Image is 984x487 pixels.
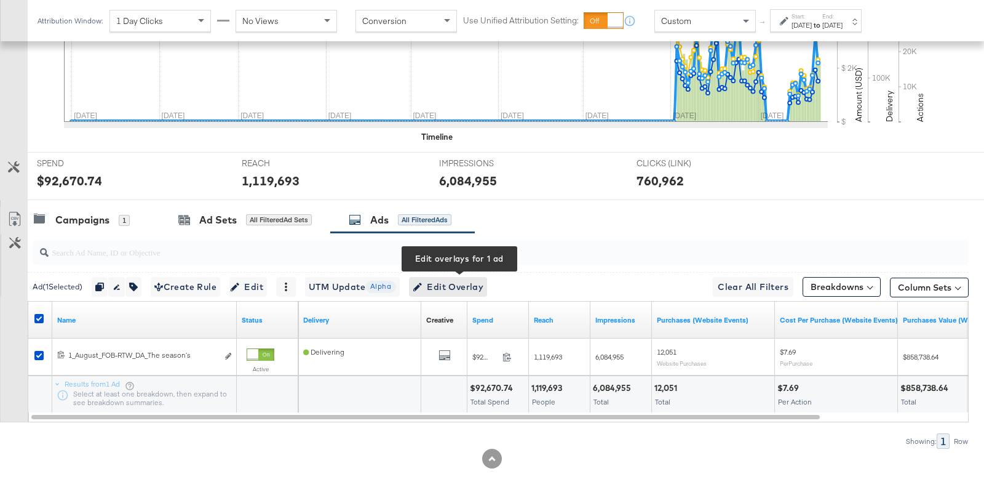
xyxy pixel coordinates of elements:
[884,91,895,122] text: Delivery
[637,172,684,190] div: 760,962
[242,315,293,325] a: Shows the current state of your Ad.
[57,315,232,325] a: Ad Name.
[637,158,729,169] span: CLICKS (LINK)
[532,397,555,406] span: People
[657,315,770,325] a: The number of times a purchase was made tracked by your Custom Audience pixel on your website aft...
[792,20,812,30] div: [DATE]
[470,397,509,406] span: Total Spend
[305,277,400,297] button: UTM UpdateAlpha
[822,12,843,20] label: End:
[655,397,670,406] span: Total
[657,360,707,367] sub: Website Purchases
[654,382,681,394] div: 12,051
[531,382,566,394] div: 1,119,693
[780,347,796,356] span: $7.69
[593,397,609,406] span: Total
[463,15,579,26] label: Use Unified Attribution Setting:
[595,315,647,325] a: The number of times your ad was served. On mobile apps an ad is counted as served the first time ...
[409,277,487,297] button: Edit OverlayEdit overlays for 1 ad
[413,280,483,295] span: Edit Overlay
[905,437,937,446] div: Showing:
[470,382,517,394] div: $92,670.74
[362,15,407,26] span: Conversion
[812,20,822,30] strong: to
[777,382,803,394] div: $7.69
[303,347,344,356] span: Delivering
[55,213,109,227] div: Campaigns
[937,433,950,449] div: 1
[229,277,267,297] button: Edit
[233,280,263,295] span: Edit
[778,397,812,406] span: Per Action
[33,281,82,292] div: Ad ( 1 Selected)
[718,280,788,295] span: Clear All Filters
[903,352,938,361] span: $858,738.64
[309,280,396,295] span: UTM Update
[915,93,926,122] text: Actions
[439,172,497,190] div: 6,084,955
[426,315,453,325] a: Shows the creative associated with your ad.
[780,360,812,367] sub: Per Purchase
[890,278,969,297] button: Column Sets
[803,277,881,297] button: Breakdowns
[953,437,969,446] div: Row
[365,281,396,292] span: Alpha
[151,277,220,297] button: Create Rule
[49,235,884,259] input: Search Ad Name, ID or Objective
[303,315,416,325] a: Reflects the ability of your Ad to achieve delivery.
[426,315,453,325] div: Creative
[534,352,562,361] span: 1,119,693
[713,277,793,297] button: Clear All Filters
[595,352,624,361] span: 6,084,955
[757,21,769,25] span: ↑
[657,347,676,356] span: 12,051
[792,12,812,20] label: Start:
[439,158,531,169] span: IMPRESSIONS
[900,382,952,394] div: $858,738.64
[37,17,103,25] div: Attribution Window:
[901,397,916,406] span: Total
[780,315,898,325] a: The average cost for each purchase tracked by your Custom Audience pixel on your website after pe...
[822,20,843,30] div: [DATE]
[242,158,334,169] span: REACH
[853,68,864,122] text: Amount (USD)
[593,382,635,394] div: 6,084,955
[661,15,691,26] span: Custom
[37,172,102,190] div: $92,670.74
[199,213,237,227] div: Ad Sets
[242,172,300,190] div: 1,119,693
[116,15,163,26] span: 1 Day Clicks
[370,213,389,227] div: Ads
[119,215,130,226] div: 1
[246,214,312,225] div: All Filtered Ad Sets
[242,15,279,26] span: No Views
[37,158,129,169] span: SPEND
[534,315,585,325] a: The number of people your ad was served to.
[247,365,274,373] label: Active
[68,350,218,360] div: 1_August_FOB-RTW_DA_The season’s
[398,214,451,225] div: All Filtered Ads
[472,315,524,325] a: The total amount spent to date.
[421,131,453,143] div: Timeline
[154,280,216,295] span: Create Rule
[472,352,498,361] span: $92,670.74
